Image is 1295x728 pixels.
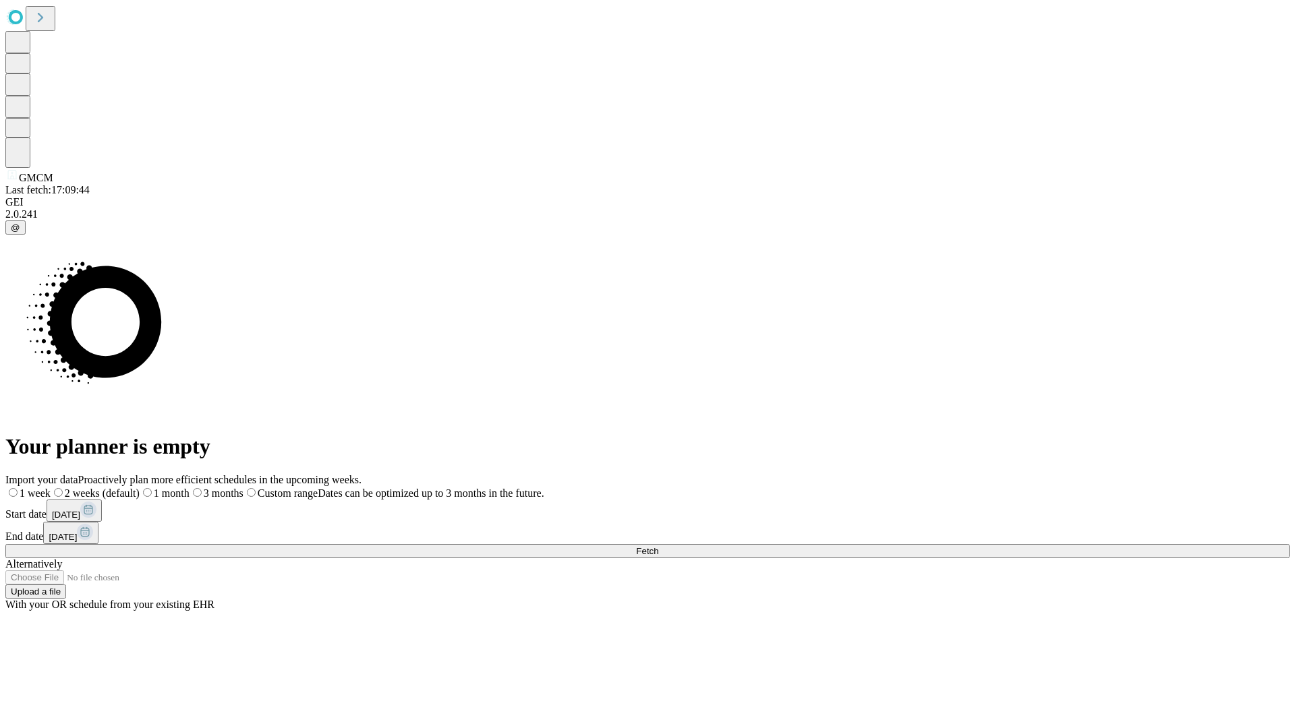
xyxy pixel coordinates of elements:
[5,544,1290,558] button: Fetch
[54,488,63,497] input: 2 weeks (default)
[318,487,544,499] span: Dates can be optimized up to 3 months in the future.
[247,488,256,497] input: Custom rangeDates can be optimized up to 3 months in the future.
[258,487,318,499] span: Custom range
[47,499,102,522] button: [DATE]
[193,488,202,497] input: 3 months
[5,196,1290,208] div: GEI
[5,434,1290,459] h1: Your planner is empty
[5,599,214,610] span: With your OR schedule from your existing EHR
[154,487,190,499] span: 1 month
[49,532,77,542] span: [DATE]
[43,522,98,544] button: [DATE]
[5,522,1290,544] div: End date
[78,474,362,485] span: Proactively plan more efficient schedules in the upcoming weeks.
[19,172,53,183] span: GMCM
[204,487,243,499] span: 3 months
[5,474,78,485] span: Import your data
[143,488,152,497] input: 1 month
[636,546,658,556] span: Fetch
[11,222,20,233] span: @
[5,584,66,599] button: Upload a file
[5,208,1290,220] div: 2.0.241
[5,184,90,195] span: Last fetch: 17:09:44
[20,487,51,499] span: 1 week
[52,510,80,520] span: [DATE]
[5,499,1290,522] div: Start date
[5,220,26,235] button: @
[5,558,62,570] span: Alternatively
[9,488,18,497] input: 1 week
[65,487,140,499] span: 2 weeks (default)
